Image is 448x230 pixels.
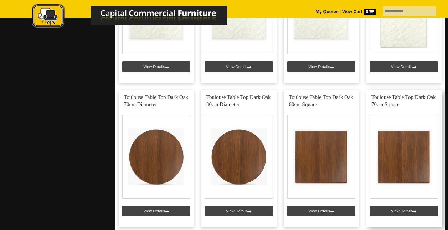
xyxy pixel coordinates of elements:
[12,4,262,32] a: Capital Commercial Furniture Logo
[342,9,376,14] strong: View Cart
[364,9,376,15] span: 0
[12,4,262,30] img: Capital Commercial Furniture Logo
[341,9,375,14] a: View Cart0
[316,9,339,14] a: My Quotes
